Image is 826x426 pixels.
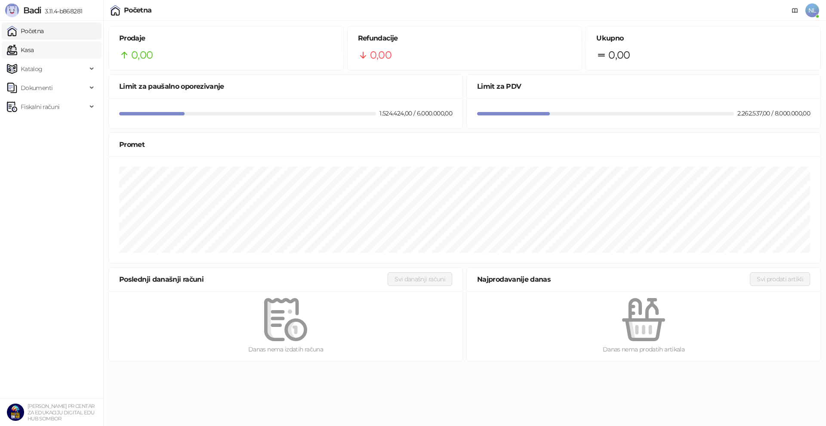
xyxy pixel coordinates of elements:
[5,3,19,17] img: Logo
[28,403,95,422] small: [PERSON_NAME] PR CENTAR ZA EDUKACIJU DIGITAL EDU HUB SOMBOR
[608,47,630,63] span: 0,00
[788,3,802,17] a: Dokumentacija
[21,79,52,96] span: Dokumenti
[7,22,44,40] a: Početna
[123,345,449,354] div: Danas nema izdatih računa
[805,3,819,17] span: NL
[7,404,24,421] img: 64x64-companyLogo-6589dfca-888d-4393-bd32-b9a269fe06b0.png
[131,47,153,63] span: 0,00
[119,33,333,44] h5: Prodaje
[388,272,452,286] button: Svi današnji računi
[41,7,82,15] span: 3.11.4-b868281
[124,7,152,14] div: Početna
[750,272,810,286] button: Svi prodati artikli
[21,60,43,78] span: Katalog
[477,274,750,285] div: Najprodavanije danas
[378,109,454,118] div: 1.524.424,00 / 6.000.000,00
[596,33,810,44] h5: Ukupno
[119,139,810,150] div: Promet
[23,5,41,16] span: Badi
[119,81,452,92] div: Limit za paušalno oporezivanje
[119,274,388,285] div: Poslednji današnji računi
[21,98,59,115] span: Fiskalni računi
[370,47,391,63] span: 0,00
[7,41,34,59] a: Kasa
[477,81,810,92] div: Limit za PDV
[358,33,572,44] h5: Refundacije
[481,345,807,354] div: Danas nema prodatih artikala
[736,109,812,118] div: 2.262.537,00 / 8.000.000,00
